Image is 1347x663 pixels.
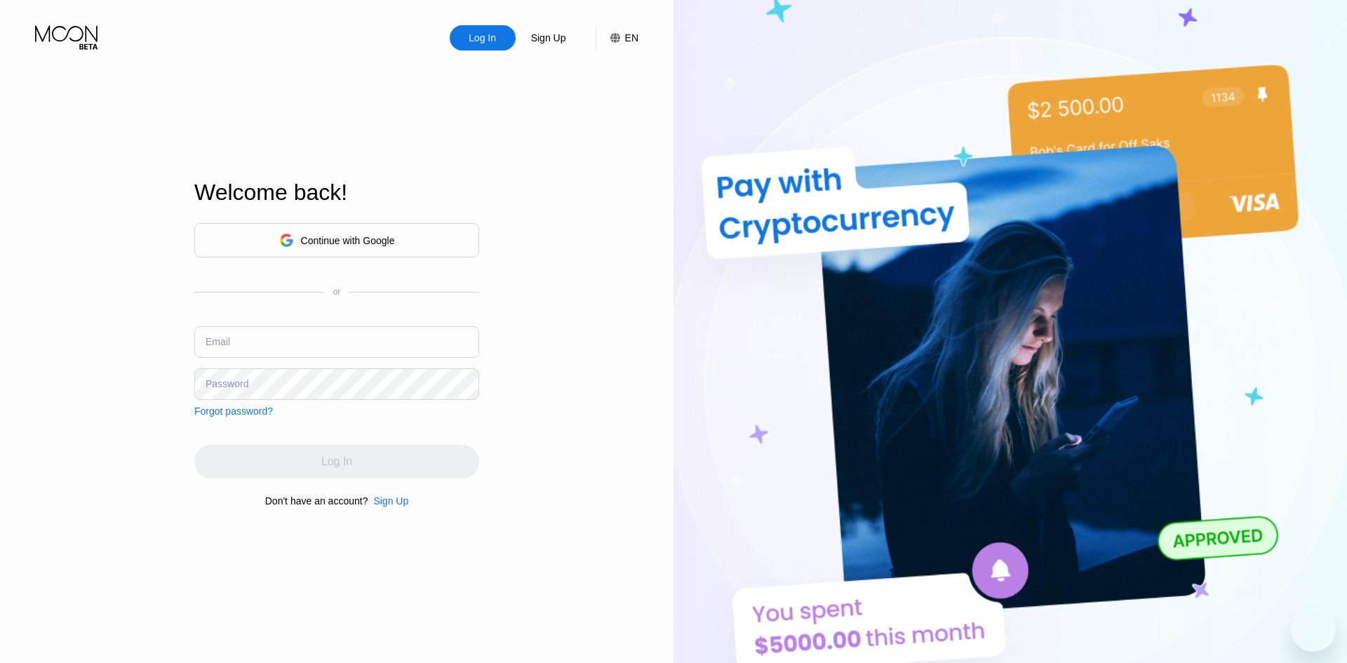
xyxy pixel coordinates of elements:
[450,25,516,51] div: Log In
[368,495,408,507] div: Sign Up
[467,31,497,45] div: Log In
[206,336,230,347] div: Email
[194,180,479,206] div: Welcome back!
[265,495,368,507] div: Don't have an account?
[596,25,638,51] div: EN
[530,31,568,45] div: Sign Up
[194,223,479,257] div: Continue with Google
[194,406,273,417] div: Forgot password?
[333,287,341,297] div: or
[206,378,248,389] div: Password
[516,25,582,51] div: Sign Up
[625,32,638,43] div: EN
[1291,607,1336,652] iframe: Mesajlaşma penceresini başlatma düğmesi
[373,495,408,507] div: Sign Up
[301,235,395,246] div: Continue with Google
